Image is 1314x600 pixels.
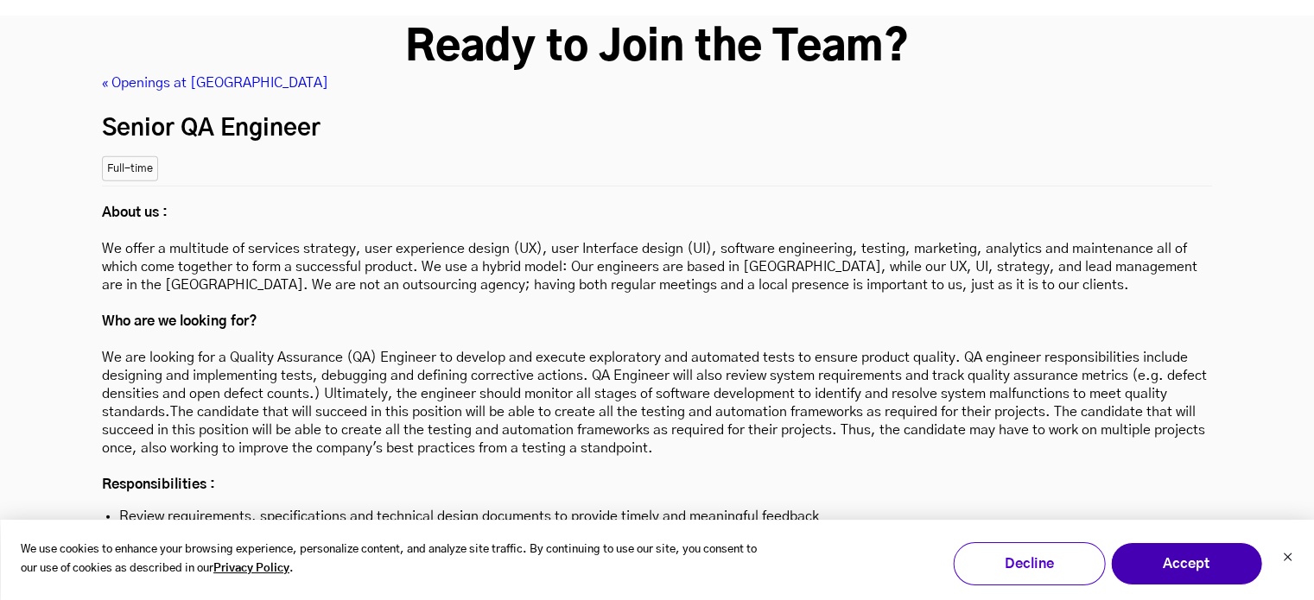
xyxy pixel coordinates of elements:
[21,540,768,580] p: We use cookies to enhance your browsing experience, personalize content, and analyze site traffic...
[102,110,1212,148] h2: Senior QA Engineer
[102,156,158,181] small: Full-time
[102,76,328,90] a: « Openings at [GEOGRAPHIC_DATA]
[119,508,1195,526] li: Review requirements, specifications and technical design documents to provide timely and meaningf...
[953,542,1105,585] button: Decline
[102,204,1212,494] p: We offer a multitude of services strategy, user experience design (UX), user Interface design (UI...
[405,28,909,69] strong: Ready to Join the Team?
[213,559,289,579] a: Privacy Policy
[102,205,168,219] strong: About us :
[1282,550,1292,568] button: Dismiss cookie banner
[1110,542,1262,585] button: Accept
[102,477,215,491] strong: Responsibilities :
[102,314,257,328] strong: Who are we looking for?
